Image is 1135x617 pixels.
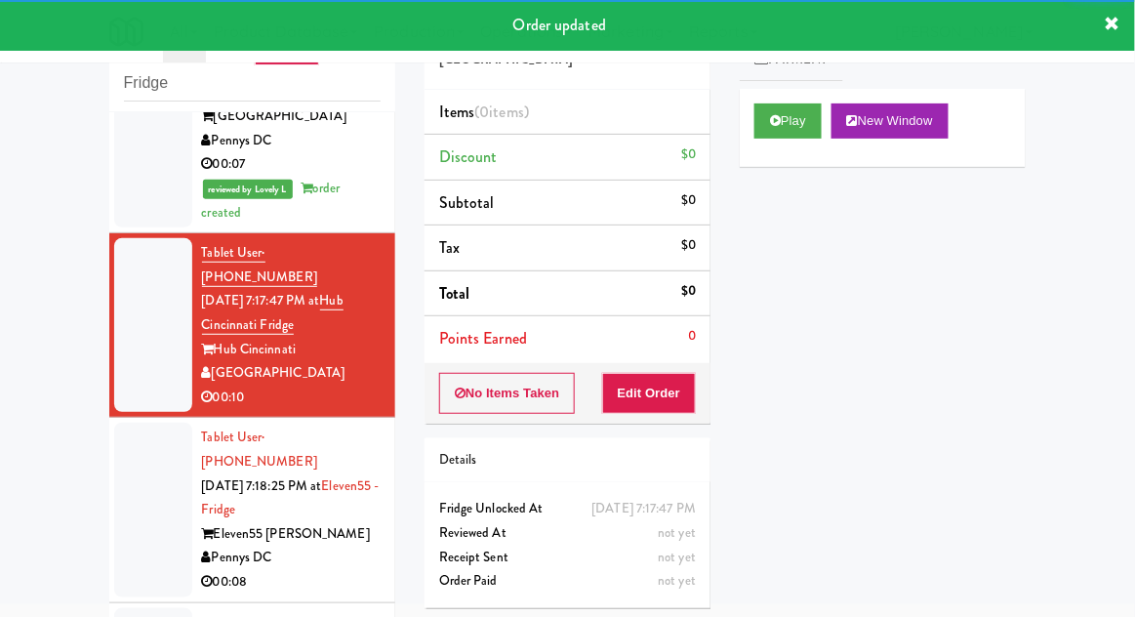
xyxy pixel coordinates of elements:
input: Search vision orders [124,65,381,102]
li: Tablet User· [PHONE_NUMBER][DATE] 7:14:37 PM atEllicott House - Fridge[GEOGRAPHIC_DATA]Pennys DC0... [109,1,395,233]
button: Edit Order [602,373,697,414]
span: Points Earned [439,327,527,350]
span: Tax [439,236,460,259]
span: reviewed by Lovely L [203,180,293,199]
div: 00:08 [202,570,381,595]
span: Items [439,101,529,123]
div: $0 [681,279,696,304]
span: · [PHONE_NUMBER] [202,243,317,286]
li: Tablet User· [PHONE_NUMBER][DATE] 7:18:25 PM atEleven55 - FridgeEleven55 [PERSON_NAME]Pennys DC00:08 [109,418,395,602]
span: not yet [658,548,696,566]
span: (0 ) [474,101,529,123]
div: Fridge Unlocked At [439,497,696,521]
span: Discount [439,145,498,168]
div: $0 [681,188,696,213]
span: not yet [658,571,696,590]
span: Subtotal [439,191,495,214]
button: New Window [831,103,949,139]
span: [DATE] 7:18:25 PM at [202,476,322,495]
div: $0 [681,233,696,258]
span: not yet [658,523,696,542]
div: [GEOGRAPHIC_DATA] [202,104,381,129]
span: order created [202,179,341,222]
div: [DATE] 7:17:47 PM [591,497,696,521]
span: · [PHONE_NUMBER] [202,428,317,471]
h5: [GEOGRAPHIC_DATA] [439,53,696,67]
div: 00:10 [202,386,381,410]
a: Tablet User· [PHONE_NUMBER] [202,243,317,287]
div: 0 [688,324,696,349]
div: Details [439,448,696,473]
div: Pennys DC [202,546,381,570]
div: Eleven55 [PERSON_NAME] [202,522,381,547]
div: $0 [681,143,696,167]
div: Pennys DC [202,129,381,153]
div: 00:07 [202,152,381,177]
button: Play [754,103,822,139]
span: Order updated [513,14,606,36]
span: [DATE] 7:17:47 PM at [202,291,320,309]
span: Total [439,282,470,305]
a: Tablet User· [PHONE_NUMBER] [202,428,317,471]
li: Tablet User· [PHONE_NUMBER][DATE] 7:17:47 PM atHub Cincinnati FridgeHub Cincinnati[GEOGRAPHIC_DAT... [109,233,395,418]
div: [GEOGRAPHIC_DATA] [202,361,381,386]
ng-pluralize: items [490,101,525,123]
div: Receipt Sent [439,546,696,570]
div: Order Paid [439,569,696,594]
div: Hub Cincinnati [202,338,381,362]
button: No Items Taken [439,373,576,414]
div: Reviewed At [439,521,696,546]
